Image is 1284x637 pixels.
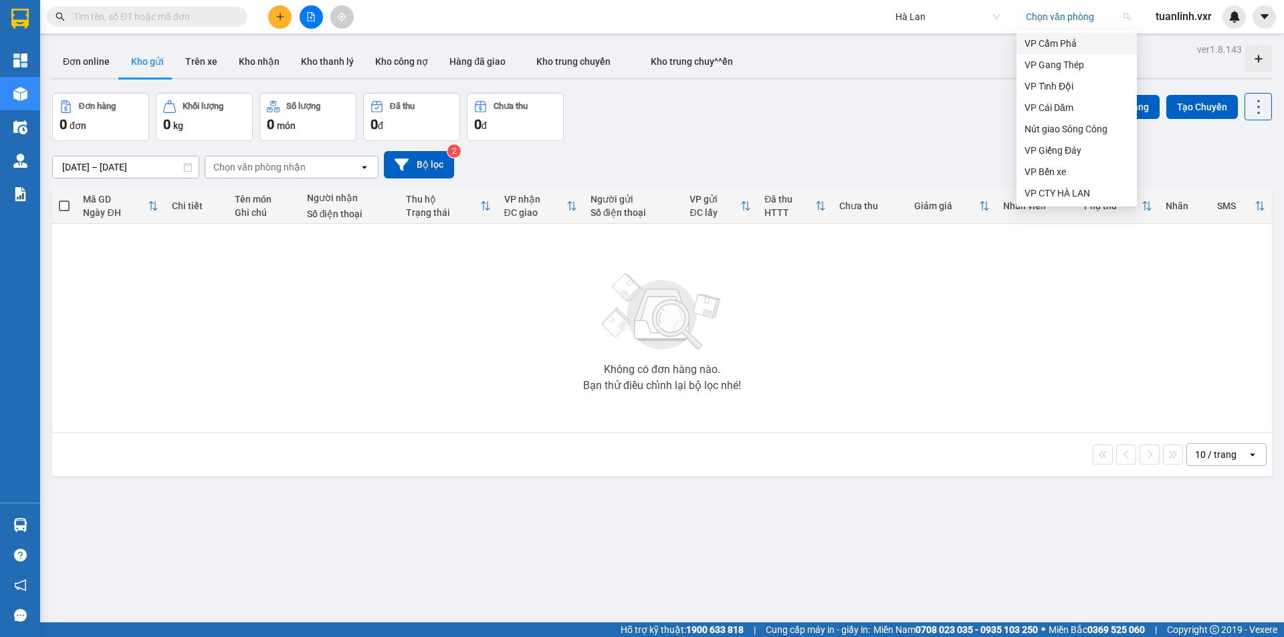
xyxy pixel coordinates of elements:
[384,151,454,178] button: Bộ lọc
[1025,122,1129,136] div: Nút giao Sông Công
[1016,140,1137,161] div: VP Giếng Đáy
[621,622,744,637] span: Hỗ trợ kỹ thuật:
[290,45,364,78] button: Kho thanh lý
[1003,201,1070,211] div: Nhân viên
[689,194,740,205] div: VP gửi
[307,193,393,203] div: Người nhận
[76,188,165,224] th: Toggle SortBy
[13,53,27,68] img: dashboard-icon
[447,144,461,158] sup: 2
[267,116,274,132] span: 0
[13,87,27,101] img: warehouse-icon
[467,93,564,141] button: Chưa thu0đ
[14,609,27,622] span: message
[14,549,27,561] span: question-circle
[1016,118,1137,140] div: Nút giao Sông Công
[1210,188,1272,224] th: Toggle SortBy
[1197,42,1242,57] div: ver 1.8.143
[583,380,741,391] div: Bạn thử điều chỉnh lại bộ lọc nhé!
[1025,164,1129,179] div: VP Bến xe
[536,56,611,67] span: Kho trung chuyển
[52,93,149,141] button: Đơn hàng0đơn
[235,207,294,218] div: Ghi chú
[1025,100,1129,115] div: VP Cái Dăm
[1016,54,1137,76] div: VP Gang Thép
[13,187,27,201] img: solution-icon
[1025,186,1129,201] div: VP CTY HÀ LAN
[213,160,306,174] div: Chọn văn phòng nhận
[70,120,86,131] span: đơn
[591,194,677,205] div: Người gửi
[13,518,27,532] img: warehouse-icon
[474,116,481,132] span: 0
[1087,624,1145,635] strong: 0369 525 060
[359,162,370,172] svg: open
[259,93,356,141] button: Số lượng0món
[173,120,183,131] span: kg
[595,265,729,359] img: svg+xml;base64,PHN2ZyBjbGFzcz0ibGlzdC1wbHVnX19zdmciIHhtbG5zPSJodHRwOi8vd3d3LnczLm9yZy8yMDAwL3N2Zy...
[1016,76,1137,97] div: VP Tỉnh Đội
[686,624,744,635] strong: 1900 633 818
[183,102,223,111] div: Khối lượng
[235,194,294,205] div: Tên món
[1025,36,1129,51] div: VP Cẩm Phả
[498,188,584,224] th: Toggle SortBy
[873,622,1038,637] span: Miền Nam
[306,12,316,21] span: file-add
[337,12,346,21] span: aim
[13,120,27,134] img: warehouse-icon
[390,102,415,111] div: Đã thu
[268,5,292,29] button: plus
[1228,11,1241,23] img: icon-new-feature
[494,102,528,111] div: Chưa thu
[330,5,354,29] button: aim
[56,12,65,21] span: search
[1166,201,1204,211] div: Nhãn
[689,207,740,218] div: ĐC lấy
[766,622,870,637] span: Cung cấp máy in - giấy in:
[74,9,231,24] input: Tìm tên, số ĐT hoặc mã đơn
[764,194,815,205] div: Đã thu
[914,201,979,211] div: Giảm giá
[591,207,677,218] div: Số điện thoại
[307,209,393,219] div: Số điện thoại
[1025,57,1129,72] div: VP Gang Thép
[286,102,320,111] div: Số lượng
[1245,45,1272,72] div: Tạo kho hàng mới
[1259,11,1271,23] span: caret-down
[364,45,439,78] button: Kho công nợ
[175,45,228,78] button: Trên xe
[439,45,516,78] button: Hàng đã giao
[1253,5,1276,29] button: caret-down
[378,120,383,131] span: đ
[1016,182,1137,204] div: VP CTY HÀ LAN
[895,7,1000,27] span: Hà Lan
[764,207,815,218] div: HTTT
[1025,143,1129,158] div: VP Giếng Đáy
[1025,79,1129,94] div: VP Tỉnh Đội
[228,45,290,78] button: Kho nhận
[839,201,901,211] div: Chưa thu
[758,188,833,224] th: Toggle SortBy
[14,579,27,592] span: notification
[683,188,758,224] th: Toggle SortBy
[52,45,120,78] button: Đơn online
[277,120,296,131] span: món
[907,188,996,224] th: Toggle SortBy
[916,624,1038,635] strong: 0708 023 035 - 0935 103 250
[53,156,199,178] input: Select a date range.
[504,194,566,205] div: VP nhận
[83,194,147,205] div: Mã GD
[363,93,460,141] button: Đã thu0đ
[406,194,479,205] div: Thu hộ
[754,622,756,637] span: |
[1155,622,1157,637] span: |
[1041,627,1045,632] span: ⚪️
[1145,8,1222,25] span: tuanlinh.vxr
[370,116,378,132] span: 0
[1016,33,1137,54] div: VP Cẩm Phả
[1217,201,1255,211] div: SMS
[120,45,175,78] button: Kho gửi
[163,116,171,132] span: 0
[399,188,497,224] th: Toggle SortBy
